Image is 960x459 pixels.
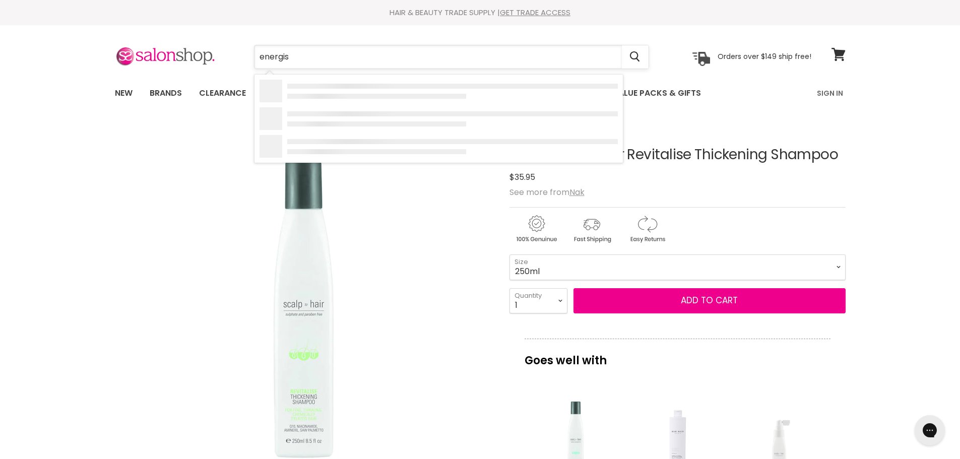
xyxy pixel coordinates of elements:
[191,83,253,104] a: Clearance
[569,186,585,198] a: Nak
[107,83,140,104] a: New
[102,79,858,108] nav: Main
[910,412,950,449] iframe: Gorgias live chat messenger
[509,186,585,198] span: See more from
[525,339,830,372] p: Goes well with
[620,214,674,244] img: returns.gif
[142,83,189,104] a: Brands
[509,147,846,163] h1: Nak Scalp to Hair Revitalise Thickening Shampoo
[573,288,846,313] button: Add to cart
[622,45,649,69] button: Search
[102,8,858,18] div: HAIR & BEAUTY TRADE SUPPLY |
[254,45,622,69] input: Search
[254,45,649,69] form: Product
[107,79,760,108] ul: Main menu
[509,214,563,244] img: genuine.gif
[565,214,618,244] img: shipping.gif
[811,83,849,104] a: Sign In
[605,83,709,104] a: Value Packs & Gifts
[509,171,535,183] span: $35.95
[681,294,738,306] span: Add to cart
[509,288,567,313] select: Quantity
[500,7,570,18] a: GET TRADE ACCESS
[718,52,811,61] p: Orders over $149 ship free!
